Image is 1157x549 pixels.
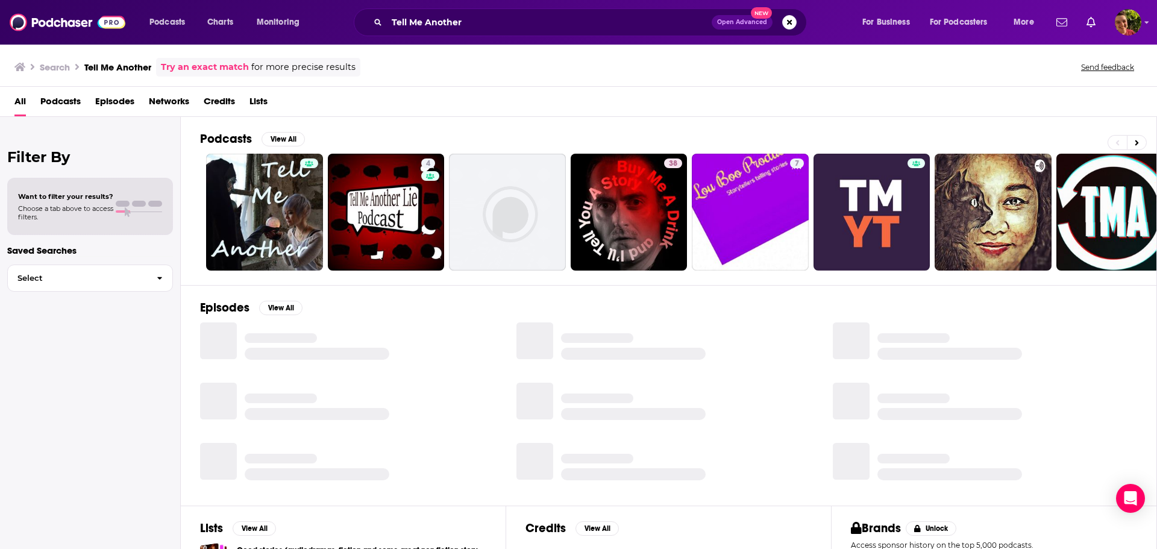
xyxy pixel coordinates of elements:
[257,14,299,31] span: Monitoring
[525,521,566,536] h2: Credits
[259,301,303,315] button: View All
[717,19,767,25] span: Open Advanced
[200,300,249,315] h2: Episodes
[233,521,276,536] button: View All
[204,92,235,116] a: Credits
[575,521,619,536] button: View All
[664,158,682,168] a: 38
[387,13,712,32] input: Search podcasts, credits, & more...
[18,192,113,201] span: Want to filter your results?
[200,521,276,536] a: ListsView All
[7,265,173,292] button: Select
[692,154,809,271] a: 7
[200,131,305,146] a: PodcastsView All
[906,521,957,536] button: Unlock
[328,154,445,271] a: 4
[525,521,619,536] a: CreditsView All
[40,92,81,116] a: Podcasts
[7,245,173,256] p: Saved Searches
[14,92,26,116] a: All
[248,13,315,32] button: open menu
[18,204,113,221] span: Choose a tab above to access filters.
[851,521,901,536] h2: Brands
[1115,9,1141,36] img: User Profile
[200,131,252,146] h2: Podcasts
[1077,62,1138,72] button: Send feedback
[199,13,240,32] a: Charts
[751,7,773,19] span: New
[262,132,305,146] button: View All
[426,158,430,170] span: 4
[790,158,804,168] a: 7
[365,8,818,36] div: Search podcasts, credits, & more...
[207,14,233,31] span: Charts
[1116,484,1145,513] div: Open Intercom Messenger
[922,13,1005,32] button: open menu
[200,521,223,536] h2: Lists
[1115,9,1141,36] button: Show profile menu
[149,14,185,31] span: Podcasts
[795,158,799,170] span: 7
[10,11,125,34] img: Podchaser - Follow, Share and Rate Podcasts
[84,61,151,73] h3: Tell Me Another
[40,61,70,73] h3: Search
[141,13,201,32] button: open menu
[249,92,268,116] a: Lists
[251,60,356,74] span: for more precise results
[571,154,688,271] a: 38
[1052,12,1072,33] a: Show notifications dropdown
[1005,13,1049,32] button: open menu
[712,15,773,30] button: Open AdvancedNew
[1115,9,1141,36] span: Logged in as Marz
[149,92,189,116] a: Networks
[1082,12,1100,33] a: Show notifications dropdown
[930,14,988,31] span: For Podcasters
[669,158,677,170] span: 38
[95,92,134,116] a: Episodes
[8,274,147,282] span: Select
[161,60,249,74] a: Try an exact match
[421,158,435,168] a: 4
[854,13,925,32] button: open menu
[1014,14,1034,31] span: More
[7,148,173,166] h2: Filter By
[200,300,303,315] a: EpisodesView All
[862,14,910,31] span: For Business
